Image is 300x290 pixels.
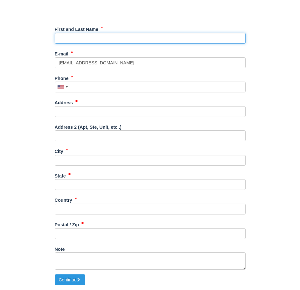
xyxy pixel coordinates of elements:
label: E-mail [55,48,68,57]
button: Continue [55,274,85,285]
div: United States: +1 [55,82,70,92]
label: Country [55,195,72,204]
label: Postal / Zip [55,219,79,228]
label: First and Last Name [55,24,99,33]
label: State [55,170,66,179]
label: Phone [55,73,69,82]
label: Note [55,244,65,253]
label: City [55,146,63,155]
label: Address 2 (Apt, Ste, Unit, etc..) [55,122,122,131]
label: Address [55,97,73,106]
